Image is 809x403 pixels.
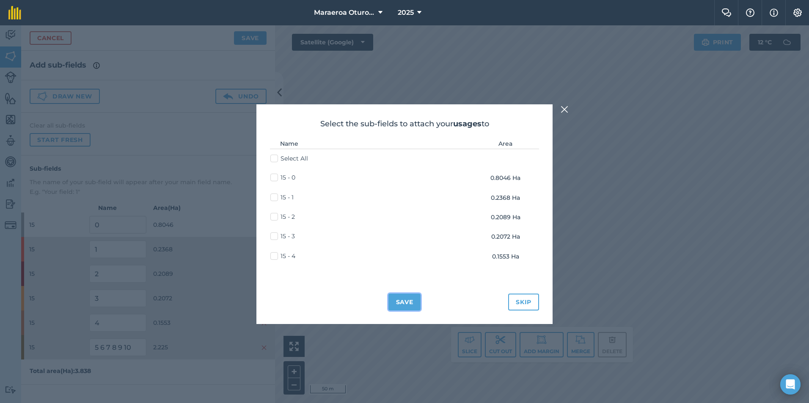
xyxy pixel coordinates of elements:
[270,232,295,241] label: 15 - 3
[270,193,294,202] label: 15 - 1
[721,8,732,17] img: Two speech bubbles overlapping with the left bubble in the forefront
[472,188,539,207] td: 0.2368 Ha
[770,8,778,18] img: svg+xml;base64,PHN2ZyB4bWxucz0iaHR0cDovL3d3dy53My5vcmcvMjAwMC9zdmciIHdpZHRoPSIxNyIgaGVpZ2h0PSIxNy...
[270,252,295,261] label: 15 - 4
[314,8,375,18] span: Maraeroa Oturoa 2b
[472,227,539,246] td: 0.2072 Ha
[472,168,539,188] td: 0.8046 Ha
[508,294,539,310] button: Skip
[561,104,568,114] img: svg+xml;base64,PHN2ZyB4bWxucz0iaHR0cDovL3d3dy53My5vcmcvMjAwMC9zdmciIHdpZHRoPSIyMiIgaGVpZ2h0PSIzMC...
[472,247,539,266] td: 0.1553 Ha
[398,8,414,18] span: 2025
[270,212,295,221] label: 15 - 2
[270,173,295,182] label: 15 - 0
[8,6,21,19] img: fieldmargin Logo
[270,118,539,130] h2: Select the sub-fields to attach your to
[472,139,539,149] th: Area
[780,374,801,395] div: Open Intercom Messenger
[745,8,755,17] img: A question mark icon
[792,8,803,17] img: A cog icon
[472,207,539,227] td: 0.2089 Ha
[270,139,472,149] th: Name
[453,119,482,128] strong: usages
[270,154,308,163] label: Select All
[388,294,421,310] button: Save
